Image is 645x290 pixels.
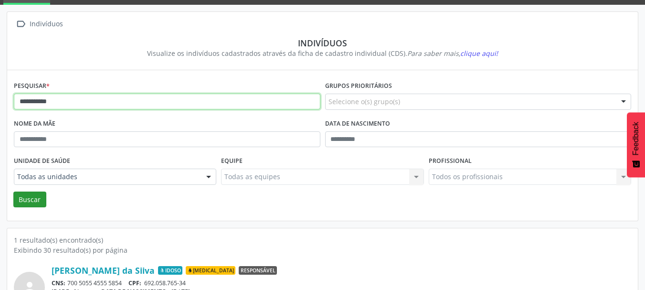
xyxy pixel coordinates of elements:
span: Selecione o(s) grupo(s) [328,97,400,107]
label: Unidade de saúde [14,154,70,169]
span: 692.058.765-34 [144,279,186,287]
div: Indivíduos [28,17,64,31]
div: Visualize os indivíduos cadastrados através da ficha de cadastro individual (CDS). [21,48,624,58]
span: Todas as unidades [17,172,197,182]
span: Idoso [158,266,182,275]
div: 700 5055 4555 5854 [52,279,631,287]
label: Grupos prioritários [325,79,392,94]
label: Nome da mãe [14,117,55,131]
i: Para saber mais, [407,49,498,58]
span: Feedback [632,122,640,155]
button: Feedback - Mostrar pesquisa [627,112,645,177]
i:  [14,17,28,31]
a: [PERSON_NAME] da Siiva [52,265,155,276]
a:  Indivíduos [14,17,64,31]
div: Indivíduos [21,38,624,48]
span: clique aqui! [460,49,498,58]
label: Pesquisar [14,79,50,94]
span: CNS: [52,279,65,287]
label: Data de nascimento [325,117,390,131]
button: Buscar [13,192,46,208]
label: Profissional [429,154,472,169]
span: [MEDICAL_DATA] [186,266,235,275]
span: Responsável [239,266,277,275]
div: Exibindo 30 resultado(s) por página [14,245,631,255]
label: Equipe [221,154,243,169]
span: CPF: [128,279,141,287]
div: 1 resultado(s) encontrado(s) [14,235,631,245]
